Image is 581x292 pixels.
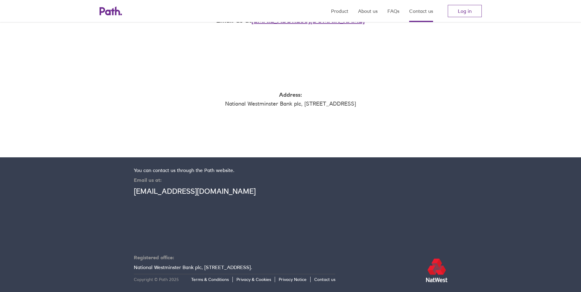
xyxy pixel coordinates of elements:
[134,264,335,270] p: National Westminster Bank plc, [STREET_ADDRESS].
[251,17,365,24] a: [EMAIL_ADDRESS][DOMAIN_NAME]
[279,277,311,282] a: Privacy Notice
[314,277,335,282] a: Contact us
[279,92,302,98] strong: Address:
[448,5,482,17] a: Log in
[134,167,335,173] p: You can contact us through the Path website.
[134,187,256,196] a: [EMAIL_ADDRESS][DOMAIN_NAME]
[191,277,233,282] a: Terms & Conditions
[134,254,335,260] h4: Registered office:
[134,277,179,282] p: Copyright © Path 2025
[134,177,335,183] h4: Email us at:
[236,277,275,282] a: Privacy & Cookies
[216,17,365,24] strong: Email us at
[225,91,356,108] p: National Westminster Bank plc, [STREET_ADDRESS]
